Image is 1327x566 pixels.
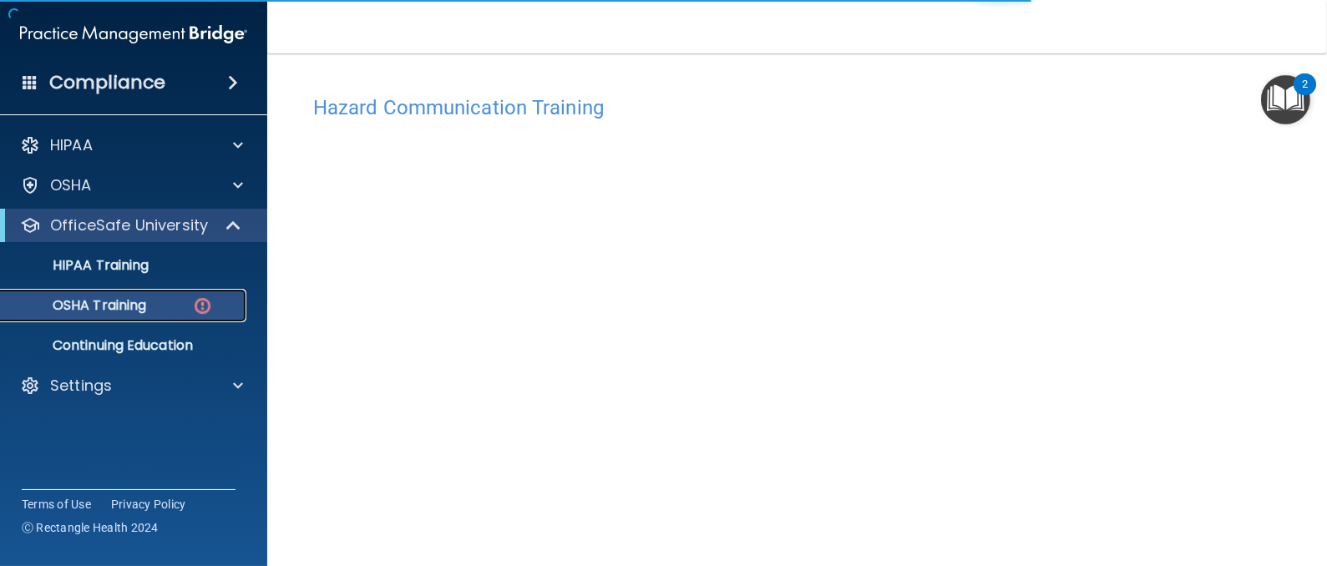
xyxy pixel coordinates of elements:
[22,496,91,513] a: Terms of Use
[11,337,239,354] p: Continuing Education
[50,376,112,396] p: Settings
[20,376,243,396] a: Settings
[50,175,92,195] p: OSHA
[22,519,159,536] span: Ⓒ Rectangle Health 2024
[192,296,213,316] img: danger-circle.6113f641.png
[50,135,93,155] p: HIPAA
[20,215,242,235] a: OfficeSafe University
[49,71,165,94] h4: Compliance
[1302,84,1308,106] div: 2
[20,18,247,51] img: PMB logo
[11,297,146,314] p: OSHA Training
[1261,75,1310,124] button: Open Resource Center, 2 new notifications
[313,97,1281,119] h4: Hazard Communication Training
[20,175,243,195] a: OSHA
[50,215,208,235] p: OfficeSafe University
[11,257,149,274] p: HIPAA Training
[111,496,186,513] a: Privacy Policy
[20,135,243,155] a: HIPAA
